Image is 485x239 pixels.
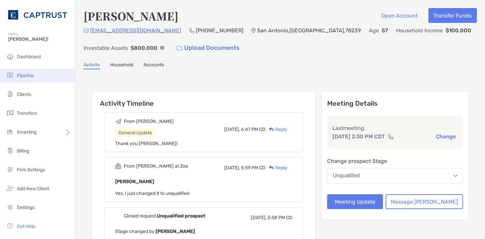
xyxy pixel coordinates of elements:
div: Unqualified [333,173,360,179]
div: Reply [266,126,287,133]
button: Transfer Funds [428,8,477,23]
span: [DATE], [251,215,267,220]
button: Change [434,133,458,140]
span: Investing [17,129,37,135]
img: transfers icon [6,109,14,117]
span: Dashboard [17,54,41,60]
img: button icon [177,46,182,50]
a: Household [110,62,133,69]
span: Thank you [PERSON_NAME]! [115,141,177,146]
p: Stage changed by: [115,227,292,236]
img: Info Icon [160,46,164,50]
p: Last meeting [333,124,458,132]
img: Email Icon [83,29,89,33]
a: Upload Documents [172,41,244,55]
h6: Activity Timeline [92,91,316,107]
button: Message [PERSON_NAME] [386,194,463,209]
span: Yes, I just changed it to unqualified [115,191,189,196]
a: Accounts [143,62,164,69]
img: CAPTRUST Logo [8,3,67,27]
p: Meeting Details [327,99,463,108]
img: Event icon [115,163,122,169]
img: Phone Icon [189,28,195,33]
button: Open Account [376,8,423,23]
img: dashboard icon [6,52,14,60]
img: clients icon [6,90,14,98]
div: Closed request, [124,213,205,219]
p: Age [369,26,379,35]
p: San Antonio , [GEOGRAPHIC_DATA] , 78239 [257,26,361,35]
img: billing icon [6,146,14,155]
span: Transfers [17,110,37,116]
span: Firm Settings [17,167,45,173]
div: General Update [115,129,155,137]
button: Meeting Update [327,194,383,209]
h4: [PERSON_NAME] [83,8,178,24]
div: From [PERSON_NAME] [124,118,174,124]
img: add_new_client icon [6,184,14,192]
p: Household Income [396,26,443,35]
img: communication type [388,134,394,139]
span: Billing [17,148,29,154]
img: settings icon [6,203,14,211]
div: Reply [266,164,287,171]
p: [DATE] 2:30 PM CDT [333,132,385,141]
p: 57 [382,26,388,35]
img: pipeline icon [6,71,14,79]
span: 5:59 PM CD [241,165,266,171]
span: [DATE], [224,165,240,171]
img: Event icon [115,118,122,125]
button: Unqualified [327,168,463,183]
p: $800,000 [131,44,158,52]
img: Reply icon [269,166,274,170]
p: [EMAIL_ADDRESS][DOMAIN_NAME] [90,26,181,35]
span: Get Help [17,224,35,229]
img: get-help icon [6,222,14,230]
b: Unqualified prospect [157,213,205,219]
span: Add New Client [17,186,49,192]
img: Location Icon [251,28,256,33]
img: Reply icon [269,127,274,132]
span: 5:58 PM CD [268,215,292,220]
b: [PERSON_NAME] [156,229,195,234]
span: Clients [17,92,31,97]
span: [PERSON_NAME]! [8,36,71,42]
p: [PHONE_NUMBER] [196,26,243,35]
span: Settings [17,205,35,210]
b: [PERSON_NAME] [115,179,154,184]
a: Activity [83,62,100,69]
p: $100,000 [446,26,471,35]
p: Investable Assets [83,44,128,52]
span: 6:47 PM CD [241,127,266,132]
img: Open dropdown arrow [453,175,457,177]
img: investing icon [6,128,14,136]
img: firm-settings icon [6,165,14,173]
p: Change prospect Stage [327,157,463,165]
span: Pipeline [17,73,34,78]
span: [DATE], [224,127,240,132]
div: From [PERSON_NAME] at Zoe [124,163,188,169]
img: Event icon [115,213,122,219]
